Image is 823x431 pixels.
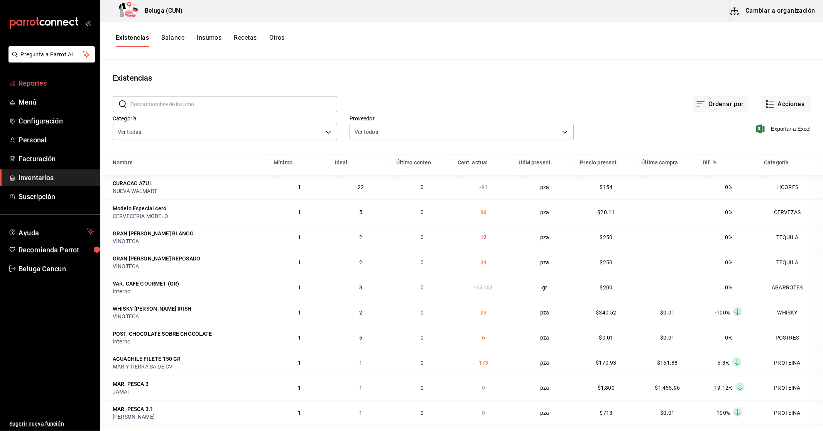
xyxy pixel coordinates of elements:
div: MAR Y TIERRA SA DE CV [113,363,264,370]
span: Menú [19,97,94,107]
span: 34 [480,259,487,265]
span: 1 [359,385,362,391]
label: Proveedor [350,116,574,122]
td: CERVEZAS [759,199,823,225]
span: Sugerir nueva función [9,420,94,428]
td: pza [514,175,576,199]
span: Personal [19,135,94,145]
button: Otros [269,34,285,47]
div: Última compra [641,159,678,166]
div: VINOTECA [113,262,264,270]
span: Recomienda Parrot [19,245,94,255]
span: 173 [479,360,488,366]
button: Ordenar por [693,96,749,112]
td: pza [514,199,576,225]
td: pza [514,250,576,275]
span: -100% [715,309,730,316]
span: Beluga Cancun [19,264,94,274]
div: Precio present. [580,159,619,166]
div: UdM present. [519,159,553,166]
span: 0 [421,284,424,291]
span: Inventarios [19,172,94,183]
span: 0 [421,385,424,391]
button: Recetas [234,34,257,47]
div: VINOTECA [113,313,264,320]
div: VINOTECA [113,237,264,245]
button: Pregunta a Parrot AI [8,46,95,63]
span: 2 [359,309,362,316]
td: WHISKY [759,300,823,325]
div: Dif. % [703,159,717,166]
button: Balance [161,34,184,47]
td: TEQUILA [759,250,823,275]
span: 0 [421,410,424,416]
span: 1 [298,209,301,215]
button: open_drawer_menu [85,20,91,26]
td: pza [514,400,576,425]
span: $200 [600,284,613,291]
span: 2 [359,259,362,265]
span: $0.01 [661,309,675,316]
div: Cant. actual [458,159,488,166]
label: Categoría [113,116,337,122]
span: Exportar a Excel [758,124,811,134]
span: 0 [421,184,424,190]
span: 1 [298,385,301,391]
span: 6 [359,335,362,341]
span: Facturación [19,154,94,164]
span: Ayuda [19,227,84,236]
span: $250 [600,234,613,240]
div: Interno [113,287,264,295]
span: $250 [600,259,613,265]
td: gr [514,275,576,300]
span: 1 [298,234,301,240]
div: Interno [113,338,264,345]
td: pza [514,325,576,350]
div: CURACAO AZUL [113,179,152,187]
span: $1,800 [598,385,615,391]
div: MAR. PESCA 3 [113,380,149,388]
span: -5.3% [716,360,729,366]
div: Último conteo [396,159,431,166]
span: 1 [359,360,362,366]
div: CERVECERIA MODELO [113,212,264,220]
span: 0 [421,335,424,341]
div: WHISKY [PERSON_NAME] IRISH [113,305,191,313]
span: 1 [298,309,301,316]
span: Reportes [19,78,94,88]
span: 0% [725,259,732,265]
td: PROTEINA [759,350,823,375]
td: PROTEINA [759,400,823,425]
span: 1 [298,259,301,265]
td: LICORES [759,175,823,199]
span: $154 [600,184,613,190]
span: -100% [715,410,730,416]
span: 1 [298,335,301,341]
span: 1 [298,360,301,366]
span: 0 [421,234,424,240]
span: Pregunta a Parrot AI [21,51,83,59]
a: Pregunta a Parrot AI [5,56,95,64]
button: Acciones [761,96,811,112]
span: 3 [359,284,362,291]
span: -19.12% [713,385,732,391]
button: Existencias [116,34,149,47]
span: 1 [298,410,301,416]
div: Modelo Especial cero [113,205,166,212]
input: Buscar nombre de insumo [130,96,337,112]
div: GRAN [PERSON_NAME] BLANCO [113,230,194,237]
span: Ver todos [355,128,378,136]
div: JAMAT [113,388,264,396]
span: 0 [482,410,485,416]
span: 96 [480,209,487,215]
span: Ver todas [118,128,141,136]
td: pza [514,375,576,400]
span: -15,102 [474,284,493,291]
td: PROTEINA [759,375,823,400]
span: 0 [421,259,424,265]
span: 0% [725,209,732,215]
div: AGUACHILE FILETE 150 GR [113,355,181,363]
span: 23 [480,309,487,316]
span: 0% [725,284,732,291]
div: MAR. PESCA 3.1 [113,405,153,413]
